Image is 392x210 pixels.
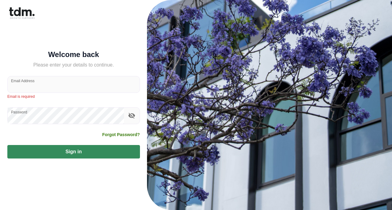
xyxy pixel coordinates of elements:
a: Forgot Password? [102,132,140,138]
h5: Please enter your details to continue. [7,61,140,69]
h5: Welcome back [7,52,140,58]
button: Sign in [7,145,140,158]
p: Email is required [7,94,140,100]
label: Password [11,109,27,115]
button: toggle password visibility [126,110,137,121]
label: Email Address [11,78,35,83]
